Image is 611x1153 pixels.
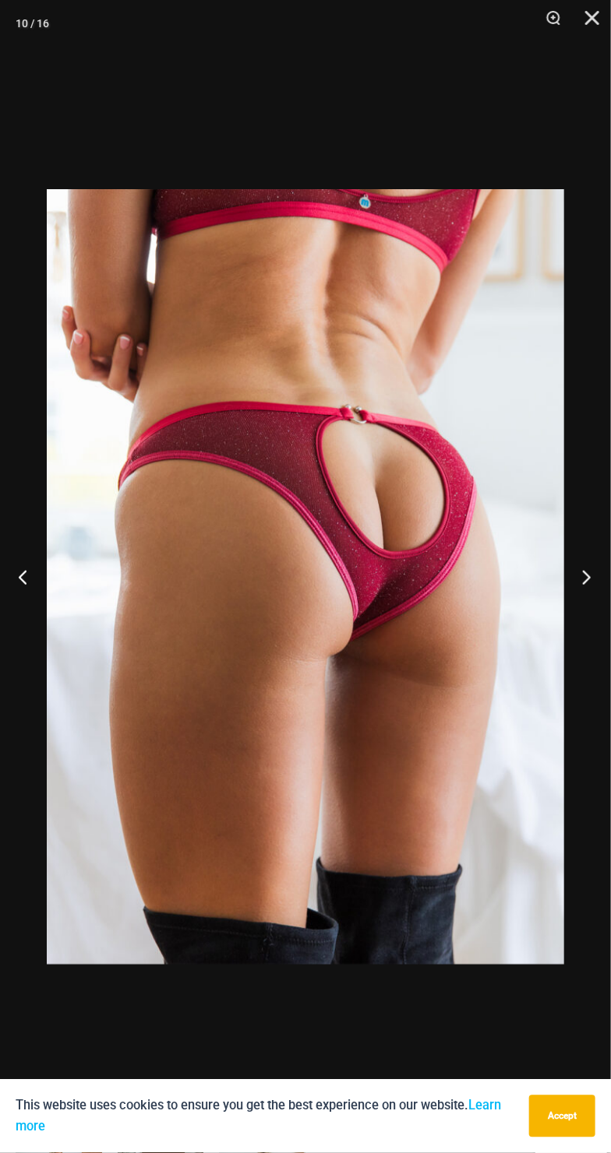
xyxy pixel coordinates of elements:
[16,12,49,35] div: 10 / 16
[16,1099,501,1134] a: Learn more
[553,538,611,616] button: Next
[47,189,564,965] img: Guilty Pleasures Red 6045 Thong 02
[16,1095,517,1137] p: This website uses cookies to ensure you get the best experience on our website.
[529,1095,595,1137] button: Accept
